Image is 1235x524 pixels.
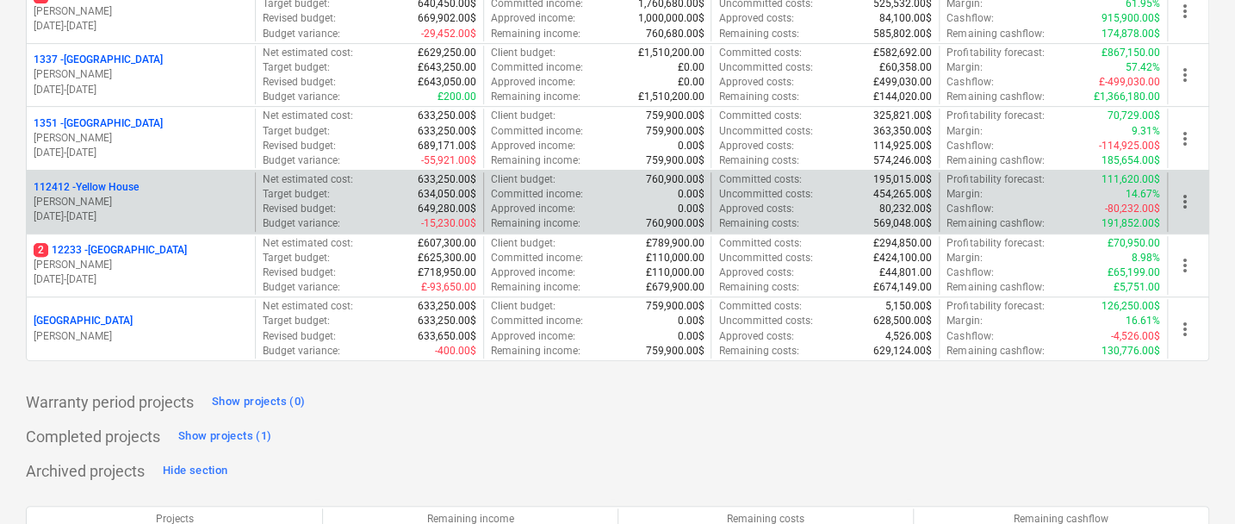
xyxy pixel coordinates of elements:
[718,11,793,26] p: Approved costs :
[946,265,993,280] p: Cashflow :
[491,124,583,139] p: Committed income :
[946,46,1044,60] p: Profitability forecast :
[418,109,476,123] p: 633,250.00$
[34,19,248,34] p: [DATE] - [DATE]
[718,216,798,231] p: Remaining costs :
[263,236,353,251] p: Net estimated cost :
[718,280,798,295] p: Remaining costs :
[946,251,982,265] p: Margin :
[1149,441,1235,524] div: Chat Widget
[34,83,248,97] p: [DATE] - [DATE]
[263,11,336,26] p: Revised budget :
[263,187,330,202] p: Target budget :
[34,131,248,146] p: [PERSON_NAME]
[1102,11,1160,26] p: 915,900.00$
[263,75,336,90] p: Revised budget :
[873,139,932,153] p: 114,925.00$
[418,187,476,202] p: 634,050.00$
[718,90,798,104] p: Remaining costs :
[34,180,248,224] div: 112412 -Yellow House[PERSON_NAME][DATE]-[DATE]
[718,265,793,280] p: Approved costs :
[1175,128,1195,149] span: more_vert
[946,27,1044,41] p: Remaining cashflow :
[263,172,353,187] p: Net estimated cost :
[946,314,982,328] p: Margin :
[1102,46,1160,60] p: £867,150.00
[491,251,583,265] p: Committed income :
[645,299,704,314] p: 759,900.00$
[491,299,555,314] p: Client budget :
[879,60,932,75] p: £60,358.00
[491,187,583,202] p: Committed income :
[491,216,580,231] p: Remaining income :
[946,153,1044,168] p: Remaining cashflow :
[885,329,932,344] p: 4,526.00$
[208,389,309,416] button: Show projects (0)
[645,153,704,168] p: 759,900.00$
[873,75,932,90] p: £499,030.00
[263,60,330,75] p: Target budget :
[645,109,704,123] p: 759,900.00$
[418,46,476,60] p: £629,250.00
[1114,280,1160,295] p: £5,751.00
[873,27,932,41] p: 585,802.00$
[946,280,1044,295] p: Remaining cashflow :
[263,109,353,123] p: Net estimated cost :
[1126,60,1160,75] p: 57.42%
[718,75,793,90] p: Approved costs :
[645,236,704,251] p: £789,900.00
[212,392,305,412] div: Show projects (0)
[263,344,340,359] p: Budget variance :
[946,60,982,75] p: Margin :
[873,216,932,231] p: 569,048.00$
[879,265,932,280] p: £44,801.00
[677,75,704,90] p: £0.00
[1102,299,1160,314] p: 126,250.00$
[645,251,704,265] p: £110,000.00
[418,139,476,153] p: 689,171.00$
[1111,329,1160,344] p: -4,526.00$
[491,139,575,153] p: Approved income :
[1175,65,1195,85] span: more_vert
[34,4,248,19] p: [PERSON_NAME]
[873,344,932,359] p: 629,124.00$
[491,265,575,280] p: Approved income :
[873,109,932,123] p: 325,821.00$
[873,124,932,139] p: 363,350.00$
[163,461,227,481] div: Hide section
[1175,1,1195,22] span: more_vert
[1108,109,1160,123] p: 70,729.00$
[418,172,476,187] p: 633,250.00$
[1102,27,1160,41] p: 174,878.00$
[677,139,704,153] p: 0.00$
[418,202,476,216] p: 649,280.00$
[491,280,580,295] p: Remaining income :
[491,344,580,359] p: Remaining income :
[645,172,704,187] p: 760,900.00$
[718,109,801,123] p: Committed costs :
[946,172,1044,187] p: Profitability forecast :
[491,60,583,75] p: Committed income :
[1108,236,1160,251] p: £70,950.00
[491,172,555,187] p: Client budget :
[491,46,555,60] p: Client budget :
[34,329,248,344] p: [PERSON_NAME]
[677,202,704,216] p: 0.00$
[946,109,1044,123] p: Profitability forecast :
[718,187,812,202] p: Uncommitted costs :
[263,216,340,231] p: Budget variance :
[435,344,476,359] p: -400.00$
[263,329,336,344] p: Revised budget :
[418,329,476,344] p: 633,650.00$
[174,423,276,451] button: Show projects (1)
[873,187,932,202] p: 454,265.00$
[491,314,583,328] p: Committed income :
[873,280,932,295] p: £674,149.00
[418,251,476,265] p: £625,300.00
[263,90,340,104] p: Budget variance :
[34,53,248,97] div: 1337 -[GEOGRAPHIC_DATA][PERSON_NAME][DATE]-[DATE]
[946,139,993,153] p: Cashflow :
[263,46,353,60] p: Net estimated cost :
[718,251,812,265] p: Uncommitted costs :
[491,90,580,104] p: Remaining income :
